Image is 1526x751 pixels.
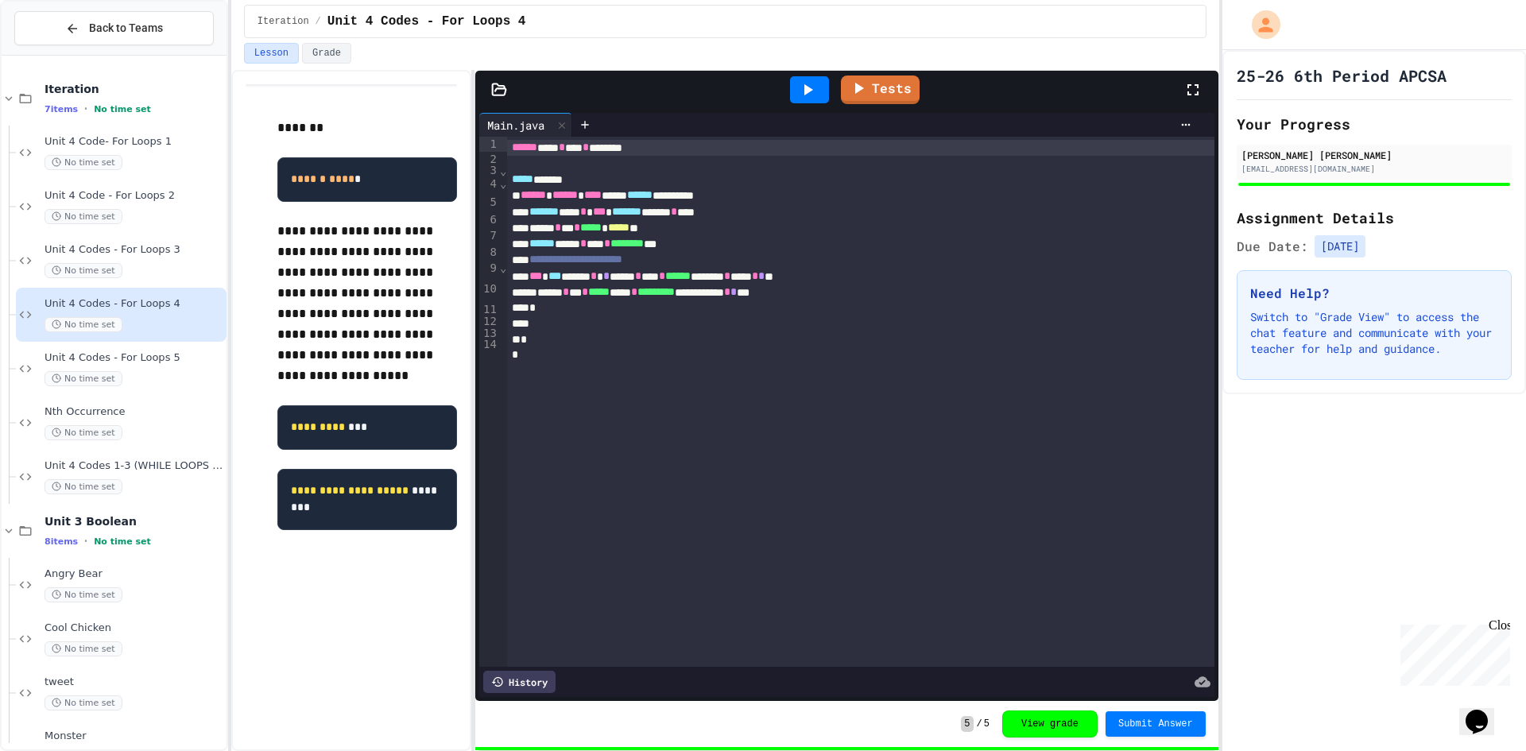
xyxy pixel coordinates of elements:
span: • [84,103,87,115]
div: 9 [479,261,499,281]
span: No time set [45,371,122,386]
h3: Need Help? [1250,284,1498,303]
span: Due Date: [1237,237,1308,256]
span: / [977,718,982,730]
span: Fold line [499,177,507,190]
div: 12 [479,314,499,326]
span: No time set [45,209,122,224]
button: Back to Teams [14,11,214,45]
div: Main.java [479,113,572,137]
span: [DATE] [1315,235,1365,257]
div: [EMAIL_ADDRESS][DOMAIN_NAME] [1241,163,1507,175]
span: Unit 4 Code - For Loops 2 [45,189,223,203]
div: 8 [479,245,499,261]
span: Nth Occurrence [45,405,223,419]
span: No time set [45,263,122,278]
div: 14 [479,337,499,348]
span: 8 items [45,536,78,547]
span: 7 items [45,104,78,114]
h2: Assignment Details [1237,207,1512,229]
span: No time set [94,104,151,114]
div: 6 [479,212,499,228]
span: Iteration [258,15,309,28]
div: 11 [479,302,499,314]
div: 10 [479,281,499,301]
div: [PERSON_NAME] [PERSON_NAME] [1241,148,1507,162]
div: My Account [1235,6,1284,43]
div: 2 [479,152,499,163]
span: Submit Answer [1118,718,1193,730]
div: History [483,671,556,693]
span: Unit 4 Codes - For Loops 4 [45,297,223,311]
span: • [84,535,87,548]
div: 5 [479,195,499,213]
span: Unit 4 Codes - For Loops 5 [45,351,223,365]
span: tweet [45,676,223,689]
p: Switch to "Grade View" to access the chat feature and communicate with your teacher for help and ... [1250,309,1498,357]
span: Unit 4 Codes - For Loops 3 [45,243,223,257]
div: 13 [479,326,499,338]
a: Tests [841,75,920,104]
span: No time set [45,155,122,170]
iframe: chat widget [1394,618,1510,686]
span: 5 [961,716,973,732]
span: Cool Chicken [45,621,223,635]
iframe: chat widget [1459,687,1510,735]
div: Chat with us now!Close [6,6,110,101]
span: Monster [45,730,223,743]
h1: 25-26 6th Period APCSA [1237,64,1447,87]
span: Unit 4 Code- For Loops 1 [45,135,223,149]
span: No time set [45,695,122,710]
button: Submit Answer [1106,711,1206,737]
span: No time set [45,641,122,656]
h2: Your Progress [1237,113,1512,135]
span: / [316,15,321,28]
span: Fold line [499,261,507,274]
span: No time set [94,536,151,547]
button: Grade [302,43,351,64]
div: Main.java [479,117,552,134]
div: 1 [479,137,499,152]
span: Unit 4 Codes - For Loops 4 [327,12,526,31]
span: No time set [45,425,122,440]
span: No time set [45,317,122,332]
span: Unit 3 Boolean [45,514,223,528]
div: 4 [479,176,499,195]
span: No time set [45,479,122,494]
span: No time set [45,587,122,602]
span: Back to Teams [89,20,163,37]
div: 3 [479,163,499,176]
button: Lesson [244,43,299,64]
span: Unit 4 Codes 1-3 (WHILE LOOPS ONLY) [45,459,223,473]
button: View grade [1002,710,1098,737]
span: 5 [984,718,990,730]
span: Angry Bear [45,567,223,581]
div: 7 [479,228,499,245]
span: Iteration [45,82,223,96]
span: Fold line [499,165,507,177]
